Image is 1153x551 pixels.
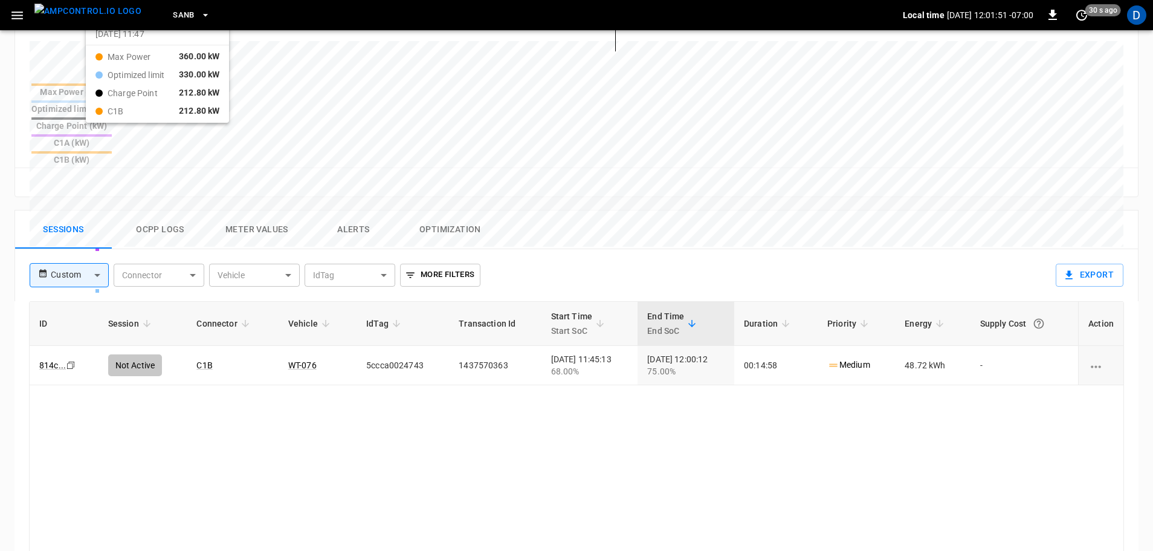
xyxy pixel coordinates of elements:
[196,316,253,331] span: Connector
[15,210,112,249] button: Sessions
[551,309,609,338] span: Start TimeStart SoC
[400,264,480,287] button: More Filters
[30,302,99,346] th: ID
[647,324,684,338] p: End SoC
[305,210,402,249] button: Alerts
[1127,5,1146,25] div: profile-icon
[1072,5,1091,25] button: set refresh interval
[173,8,195,22] span: SanB
[551,309,593,338] div: Start Time
[402,210,499,249] button: Optimization
[30,302,1123,385] table: sessions table
[903,9,945,21] p: Local time
[168,4,215,27] button: SanB
[1056,264,1123,287] button: Export
[980,313,1069,334] div: Supply Cost
[366,316,404,331] span: IdTag
[1028,313,1050,334] button: The cost of your charging session based on your supply rates
[208,210,305,249] button: Meter Values
[647,309,684,338] div: End Time
[1078,302,1123,346] th: Action
[34,4,141,19] img: ampcontrol.io logo
[551,324,593,338] p: Start SoC
[1085,4,1121,16] span: 30 s ago
[51,264,108,287] div: Custom
[112,210,208,249] button: Ocpp logs
[947,9,1033,21] p: [DATE] 12:01:51 -07:00
[108,316,155,331] span: Session
[1088,359,1114,371] div: charging session options
[449,302,541,346] th: Transaction Id
[905,316,948,331] span: Energy
[744,316,793,331] span: Duration
[827,316,872,331] span: Priority
[647,309,700,338] span: End TimeEnd SoC
[288,316,334,331] span: Vehicle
